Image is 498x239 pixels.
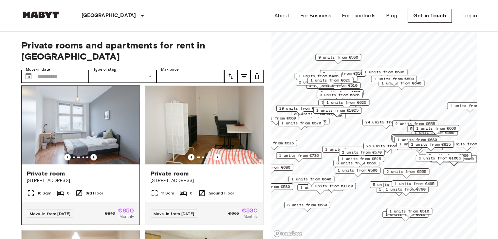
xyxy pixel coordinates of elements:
[209,190,234,196] span: Ground Floor
[364,69,404,75] span: 1 units from €585
[411,141,451,147] span: 2 units from €815
[300,12,331,20] a: For Business
[318,83,358,88] span: 2 units from €510
[247,183,293,193] div: Map marker
[462,12,477,20] a: Log in
[314,75,354,81] span: 3 units from €555
[429,153,469,158] span: 2 units from €600
[254,140,294,146] span: 1 units from €515
[396,136,435,142] span: 1 units from €640
[284,118,329,128] div: Map marker
[67,190,70,196] span: 8
[386,208,432,218] div: Map marker
[250,70,264,83] button: tune
[348,148,388,154] span: 4 units from €605
[188,154,194,160] button: Previous image
[276,152,322,162] div: Map marker
[154,211,194,216] span: Move-in from [DATE]
[276,105,324,115] div: Map marker
[311,75,357,85] div: Map marker
[370,181,415,192] div: Map marker
[320,70,366,80] div: Map marker
[395,121,435,127] span: 2 units from €555
[321,90,360,96] span: 3 units from €525
[323,70,363,76] span: 2 units from €610
[93,67,116,72] label: Type of stay
[318,54,358,60] span: 9 units from €530
[326,100,366,105] span: 1 units from €625
[21,85,140,225] a: Previous imagePrevious imagePrivate room[STREET_ADDRESS]16 Sqm83rd FloorMove-in from [DATE]€810€6...
[248,164,293,174] div: Map marker
[394,135,434,140] span: 2 units from €645
[361,69,407,79] div: Map marker
[363,143,411,153] div: Map marker
[416,125,456,131] span: 1 units from €660
[362,119,410,129] div: Map marker
[383,168,429,178] div: Map marker
[297,184,343,194] div: Map marker
[313,107,361,117] div: Map marker
[391,134,437,144] div: Map marker
[250,164,290,170] span: 1 units from €680
[286,118,326,124] span: 2 units from €690
[407,125,453,136] div: Map marker
[450,103,490,109] span: 1 units from €980
[386,12,397,20] a: Blog
[386,186,426,192] span: 1 units from €790
[145,85,264,225] a: Marketing picture of unit DE-01-029-02MPrevious imagePrevious imagePrivate room[STREET_ADDRESS]11...
[37,190,52,196] span: 16 Sqm
[336,160,376,166] span: 3 units from €555
[397,137,437,143] span: 1 units from €630
[321,100,361,106] span: 7 units from €585
[434,156,474,162] span: 7 units from €950
[446,141,488,147] span: 11 units from €570
[418,155,464,165] div: Map marker
[318,89,363,100] div: Map marker
[389,208,429,214] span: 1 units from €510
[273,230,302,237] a: Mapbox logo
[281,120,321,126] span: 1 units from €570
[366,143,408,149] span: 25 units from €575
[447,102,493,113] div: Map marker
[287,202,327,208] span: 3 units from €530
[310,183,353,189] span: 1 units from €1130
[22,70,35,83] button: Choose date
[299,73,339,79] span: 1 units from €485
[315,54,361,64] div: Map marker
[253,115,299,125] div: Map marker
[237,70,250,83] button: tune
[300,113,345,123] div: Map marker
[279,153,319,158] span: 1 units from €735
[431,156,477,166] div: Map marker
[381,80,421,86] span: 1 units from €640
[320,92,360,98] span: 3 units from €525
[338,167,378,173] span: 1 units from €590
[250,184,290,190] span: 4 units from €530
[294,73,342,83] div: Map marker
[383,186,429,196] div: Map marker
[288,176,334,186] div: Map marker
[443,141,491,151] div: Map marker
[386,169,426,175] span: 2 units from €555
[27,177,134,184] span: [STREET_ADDRESS]
[345,148,391,158] div: Map marker
[322,146,368,156] div: Map marker
[296,79,341,89] div: Map marker
[310,77,350,83] span: 1 units from €625
[27,170,65,177] span: Private room
[333,160,379,170] div: Map marker
[415,155,464,165] div: Map marker
[256,115,296,121] span: 1 units from €660
[161,190,175,196] span: 11 Sqm
[325,146,365,152] span: 1 units from €725
[373,182,413,188] span: 5 units from €590
[342,149,382,155] span: 2 units from €570
[90,154,97,160] button: Previous image
[296,73,341,83] div: Map marker
[279,105,321,111] span: 29 units from €570
[274,12,290,20] a: About
[118,208,134,213] span: €650
[385,211,425,217] span: 1 units from €610
[228,211,239,216] span: €665
[341,156,381,162] span: 1 units from €525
